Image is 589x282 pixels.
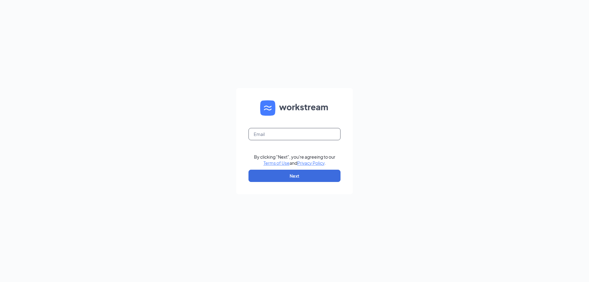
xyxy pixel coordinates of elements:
a: Privacy Policy [297,160,325,166]
a: Terms of Use [264,160,290,166]
button: Next [248,170,341,182]
input: Email [248,128,341,140]
div: By clicking "Next", you're agreeing to our and . [254,154,335,166]
img: WS logo and Workstream text [260,100,329,116]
